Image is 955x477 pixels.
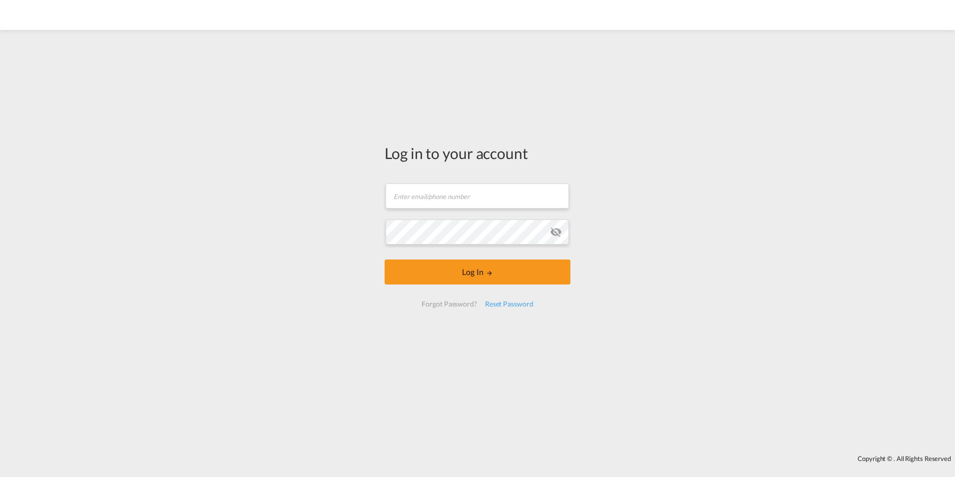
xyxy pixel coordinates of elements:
div: Reset Password [481,295,537,313]
input: Enter email/phone number [386,183,569,208]
div: Forgot Password? [418,295,480,313]
button: LOGIN [385,259,570,284]
div: Log in to your account [385,142,570,163]
md-icon: icon-eye-off [550,226,562,238]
